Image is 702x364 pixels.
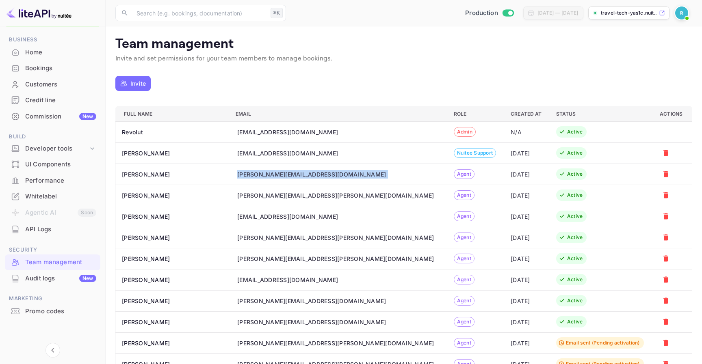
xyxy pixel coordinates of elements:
[511,276,543,284] div: [DATE]
[5,109,100,124] a: CommissionNew
[567,234,583,241] div: Active
[237,128,338,136] div: [EMAIL_ADDRESS][DOMAIN_NAME]
[116,311,230,332] th: [PERSON_NAME]
[504,106,550,121] th: Created At
[5,45,100,60] div: Home
[511,212,543,221] div: [DATE]
[237,170,386,179] div: [PERSON_NAME][EMAIL_ADDRESS][DOMAIN_NAME]
[115,54,692,64] p: Invite and set permissions for your team members to manage bookings.
[116,206,230,227] th: [PERSON_NAME]
[454,192,474,199] span: Agent
[5,77,100,93] div: Customers
[25,160,96,169] div: UI Components
[116,164,230,185] th: [PERSON_NAME]
[454,276,474,283] span: Agent
[5,271,100,286] div: Audit logsNew
[5,189,100,204] a: Whitelabel
[25,176,96,185] div: Performance
[5,222,100,237] div: API Logs
[511,191,543,200] div: [DATE]
[116,332,230,353] th: [PERSON_NAME]
[601,9,657,17] p: travel-tech-yas1c.nuit...
[454,255,474,262] span: Agent
[5,60,100,75] a: Bookings
[6,6,71,19] img: LiteAPI logo
[25,112,96,121] div: Commission
[25,192,96,201] div: Whitelabel
[116,121,230,142] th: Revolut
[567,318,583,325] div: Active
[115,76,151,91] button: Invite
[5,246,100,254] span: Security
[675,6,688,19] img: Revolut
[511,339,543,347] div: [DATE]
[5,173,100,189] div: Performance
[454,339,474,347] span: Agent
[5,254,100,270] div: Team management
[454,149,496,157] span: Nuitee support
[653,106,692,121] th: Actions
[5,189,100,205] div: Whitelabel
[454,128,475,136] span: Admin
[454,213,474,220] span: Agent
[25,225,96,234] div: API Logs
[116,106,230,121] th: Full name
[132,5,267,21] input: Search (e.g. bookings, documentation)
[454,234,474,241] span: Agent
[5,109,100,125] div: CommissionNew
[25,307,96,316] div: Promo codes
[567,276,583,283] div: Active
[454,297,474,304] span: Agent
[25,80,96,89] div: Customers
[511,149,543,157] div: [DATE]
[5,271,100,286] a: Audit logsNew
[5,157,100,172] a: UI Components
[567,170,583,178] div: Active
[237,339,434,347] div: [PERSON_NAME][EMAIL_ADDRESS][PERSON_NAME][DOMAIN_NAME]
[567,149,583,157] div: Active
[5,294,100,303] span: Marketing
[25,144,88,153] div: Developer tools
[229,106,447,121] th: Email
[237,318,386,326] div: [PERSON_NAME][EMAIL_ADDRESS][DOMAIN_NAME]
[25,64,96,73] div: Bookings
[237,233,434,242] div: [PERSON_NAME][EMAIL_ADDRESS][PERSON_NAME][DOMAIN_NAME]
[116,269,230,290] th: [PERSON_NAME]
[5,132,100,141] span: Build
[511,318,543,326] div: [DATE]
[25,274,96,283] div: Audit logs
[465,9,498,18] span: Production
[511,297,543,305] div: [DATE]
[454,318,474,325] span: Agent
[45,343,60,358] button: Collapse navigation
[5,93,100,108] a: Credit line
[511,128,543,136] div: N/A
[5,77,100,92] a: Customers
[5,142,100,156] div: Developer tools
[5,173,100,188] a: Performance
[5,35,100,44] span: Business
[5,45,100,60] a: Home
[567,213,583,220] div: Active
[25,96,96,105] div: Credit line
[5,304,100,319] a: Promo codes
[454,170,474,178] span: Agent
[462,9,517,18] div: Switch to Sandbox mode
[537,9,578,17] div: [DATE] — [DATE]
[116,185,230,206] th: [PERSON_NAME]
[550,106,653,121] th: Status
[116,142,230,164] th: [PERSON_NAME]
[25,48,96,57] div: Home
[237,276,338,284] div: [EMAIL_ADDRESS][DOMAIN_NAME]
[5,222,100,237] a: API Logs
[511,170,543,179] div: [DATE]
[237,149,338,157] div: [EMAIL_ADDRESS][DOMAIN_NAME]
[116,248,230,269] th: [PERSON_NAME]
[115,36,692,52] p: Team management
[567,255,583,262] div: Active
[566,339,640,347] div: Email sent (Pending activation)
[237,191,434,200] div: [PERSON_NAME][EMAIL_ADDRESS][PERSON_NAME][DOMAIN_NAME]
[237,254,434,263] div: [PERSON_NAME][EMAIL_ADDRESS][PERSON_NAME][DOMAIN_NAME]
